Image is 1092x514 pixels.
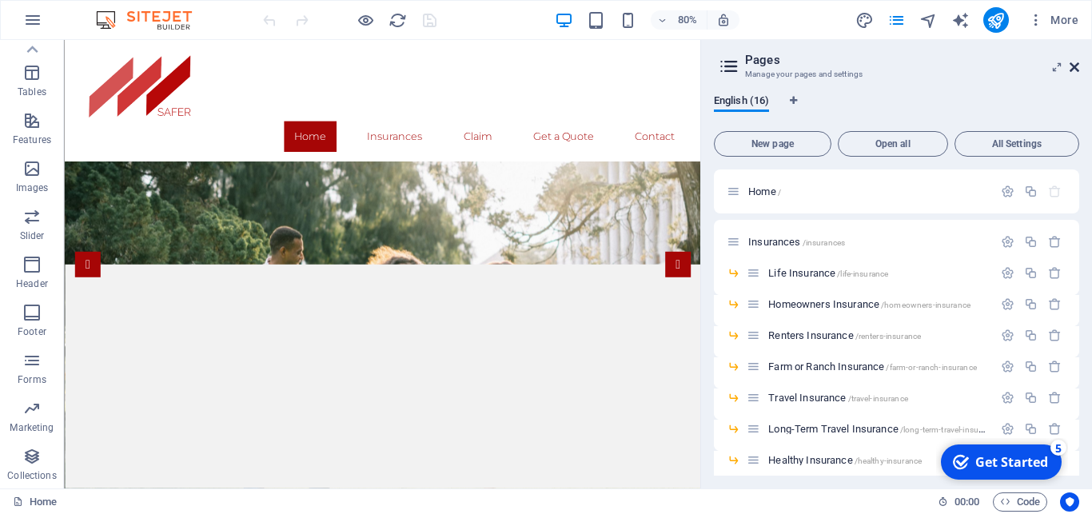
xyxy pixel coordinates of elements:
[1048,422,1062,436] div: Remove
[745,53,1079,67] h2: Pages
[955,492,979,512] span: 00 00
[1024,422,1038,436] div: Duplicate
[10,421,54,434] p: Marketing
[388,10,407,30] button: reload
[1024,329,1038,342] div: Duplicate
[763,455,993,465] div: Healthy Insurance/healthy-insurance
[838,131,948,157] button: Open all
[389,11,407,30] i: Reload page
[1060,492,1079,512] button: Usercentrics
[1024,297,1038,311] div: Duplicate
[768,392,908,404] span: Click to open page
[1048,329,1062,342] div: Remove
[855,11,874,30] i: Design (Ctrl+Alt+Y)
[983,7,1009,33] button: publish
[714,94,1079,125] div: Language Tabs
[1001,329,1014,342] div: Settings
[951,10,970,30] button: text_generator
[1024,391,1038,404] div: Duplicate
[114,2,130,18] div: 5
[1001,422,1014,436] div: Settings
[848,394,908,403] span: /travel-insurance
[855,456,923,465] span: /healthy-insurance
[955,131,1079,157] button: All Settings
[1048,391,1062,404] div: Remove
[1024,360,1038,373] div: Duplicate
[886,363,976,372] span: /farm-or-ranch-insurance
[1048,235,1062,249] div: Remove
[1024,266,1038,280] div: Duplicate
[900,425,998,434] span: /long-term-travel-insurance
[962,139,1072,149] span: All Settings
[763,330,993,341] div: Renters Insurance/renters-insurance
[1000,492,1040,512] span: Code
[881,301,970,309] span: /homeowners-insurance
[651,10,707,30] button: 80%
[1001,391,1014,404] div: Settings
[1001,360,1014,373] div: Settings
[18,373,46,386] p: Forms
[768,267,888,279] span: Click to open page
[745,67,1047,82] h3: Manage your pages and settings
[721,139,824,149] span: New page
[13,492,57,512] a: Click to cancel selection. Double-click to open Pages
[675,10,700,30] h6: 80%
[1028,12,1078,28] span: More
[39,15,112,33] div: Get Started
[845,139,941,149] span: Open all
[1001,297,1014,311] div: Settings
[16,181,49,194] p: Images
[716,13,731,27] i: On resize automatically adjust zoom level to fit chosen device.
[7,469,56,482] p: Collections
[5,6,126,42] div: Get Started 5 items remaining, 0% complete
[768,454,922,466] span: Click to open page
[768,423,998,435] span: Click to open page
[1001,235,1014,249] div: Settings
[1048,297,1062,311] div: Remove
[887,10,907,30] button: pages
[768,361,977,373] span: Click to open page
[768,329,921,341] span: Click to open page
[919,11,938,30] i: Navigator
[837,269,888,278] span: /life-insurance
[1048,266,1062,280] div: Remove
[18,325,46,338] p: Footer
[938,492,980,512] h6: Session time
[1001,185,1014,198] div: Settings
[1024,235,1038,249] div: Duplicate
[919,10,939,30] button: navigator
[714,131,831,157] button: New page
[966,496,968,508] span: :
[778,188,781,197] span: /
[16,277,48,290] p: Header
[1001,266,1014,280] div: Settings
[1024,185,1038,198] div: Duplicate
[986,11,1005,30] i: Publish
[993,492,1047,512] button: Code
[803,238,846,247] span: /insurances
[18,86,46,98] p: Tables
[13,133,51,146] p: Features
[743,237,993,247] div: Insurances/insurances
[763,268,993,278] div: Life Insurance/life-insurance
[748,236,845,248] span: Click to open page
[887,11,906,30] i: Pages (Ctrl+Alt+S)
[763,361,993,372] div: Farm or Ranch Insurance/farm-or-ranch-insurance
[1022,7,1085,33] button: More
[763,299,993,309] div: Homeowners Insurance/homeowners-insurance
[1048,185,1062,198] div: The startpage cannot be deleted
[743,186,993,197] div: Home/
[763,424,993,434] div: Long-Term Travel Insurance/long-term-travel-insurance
[951,11,970,30] i: AI Writer
[714,91,769,114] span: English (16)
[1048,360,1062,373] div: Remove
[855,332,922,341] span: /renters-insurance
[748,185,781,197] span: Click to open page
[92,10,212,30] img: Editor Logo
[768,298,970,310] span: Click to open page
[855,10,875,30] button: design
[20,229,45,242] p: Slider
[763,392,993,403] div: Travel Insurance/travel-insurance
